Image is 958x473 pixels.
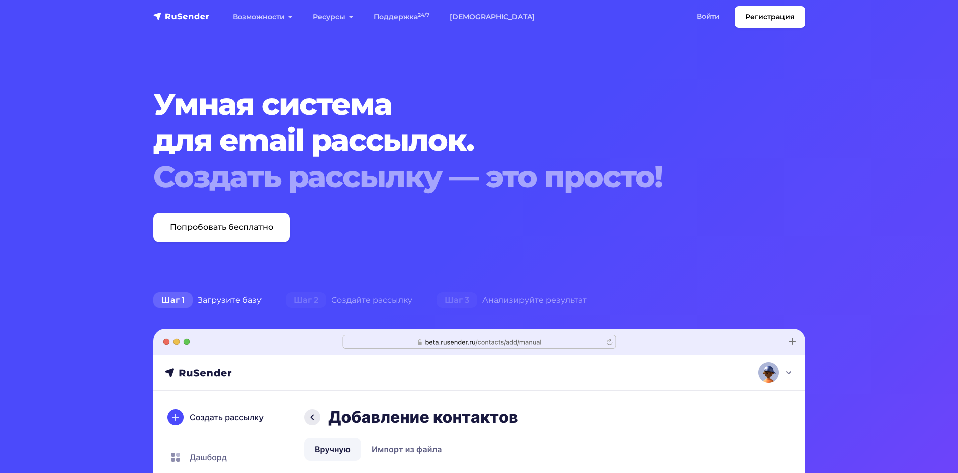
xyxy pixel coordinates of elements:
[424,290,599,310] div: Анализируйте результат
[153,213,290,242] a: Попробовать бесплатно
[141,290,274,310] div: Загрузите базу
[153,11,210,21] img: RuSender
[686,6,730,27] a: Войти
[286,292,326,308] span: Шаг 2
[437,292,477,308] span: Шаг 3
[440,7,545,27] a: [DEMOGRAPHIC_DATA]
[735,6,805,28] a: Регистрация
[364,7,440,27] a: Поддержка24/7
[418,12,429,18] sup: 24/7
[153,86,750,195] h1: Умная система для email рассылок.
[223,7,303,27] a: Возможности
[303,7,364,27] a: Ресурсы
[153,292,193,308] span: Шаг 1
[153,159,750,195] div: Создать рассылку — это просто!
[274,290,424,310] div: Создайте рассылку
